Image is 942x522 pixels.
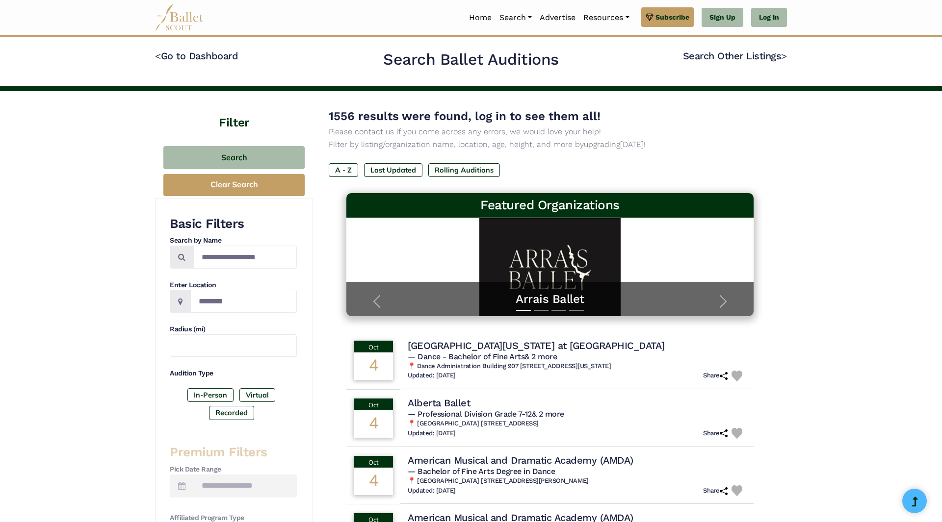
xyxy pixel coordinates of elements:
[155,91,313,131] h4: Filter
[163,174,305,196] button: Clear Search
[428,163,500,177] label: Rolling Auditions
[408,467,555,476] span: — Bachelor of Fine Arts Degree in Dance
[641,7,694,27] a: Subscribe
[534,305,549,316] button: Slide 2
[354,352,393,380] div: 4
[655,12,689,23] span: Subscribe
[536,7,579,28] a: Advertise
[329,138,771,151] p: Filter by listing/organization name, location, age, height, and more by [DATE]!
[408,372,456,380] h6: Updated: [DATE]
[408,429,456,438] h6: Updated: [DATE]
[646,12,654,23] img: gem.svg
[163,146,305,169] button: Search
[683,50,787,62] a: Search Other Listings>
[354,410,393,438] div: 4
[524,352,557,361] a: & 2 more
[584,140,620,149] a: upgrading
[408,477,746,485] h6: 📍 [GEOGRAPHIC_DATA] [STREET_ADDRESS][PERSON_NAME]
[781,50,787,62] code: >
[383,50,559,70] h2: Search Ballet Auditions
[408,362,746,371] h6: 📍 Dance Administration Building 907 [STREET_ADDRESS][US_STATE]
[408,454,633,467] h4: American Musical and Dramatic Academy (AMDA)
[408,339,664,352] h4: [GEOGRAPHIC_DATA][US_STATE] at [GEOGRAPHIC_DATA]
[170,216,297,232] h3: Basic Filters
[408,397,470,409] h4: Alberta Ballet
[408,352,557,361] span: — Dance - Bachelor of Fine Arts
[703,372,728,380] h6: Share
[170,324,297,334] h4: Radius (mi)
[193,246,297,269] input: Search by names...
[155,50,238,62] a: <Go to Dashboard
[408,420,746,428] h6: 📍 [GEOGRAPHIC_DATA] [STREET_ADDRESS]
[170,236,297,246] h4: Search by Name
[170,369,297,378] h4: Audition Type
[356,292,744,307] a: Arrais Ballet
[703,429,728,438] h6: Share
[751,8,787,27] a: Log In
[408,409,564,419] span: — Professional Division Grade 7-12
[155,50,161,62] code: <
[187,388,234,402] label: In-Person
[329,109,601,123] span: 1556 results were found, log in to see them all!
[354,197,746,214] h3: Featured Organizations
[703,487,728,495] h6: Share
[354,341,393,352] div: Oct
[209,406,254,420] label: Recorded
[496,7,536,28] a: Search
[354,398,393,410] div: Oct
[702,8,743,27] a: Sign Up
[465,7,496,28] a: Home
[329,163,358,177] label: A - Z
[516,305,531,316] button: Slide 1
[579,7,633,28] a: Resources
[364,163,422,177] label: Last Updated
[170,280,297,290] h4: Enter Location
[239,388,275,402] label: Virtual
[532,409,564,419] a: & 2 more
[569,305,584,316] button: Slide 4
[354,468,393,495] div: 4
[354,456,393,468] div: Oct
[170,465,297,474] h4: Pick Date Range
[329,125,771,138] p: Please contact us if you come across any errors, we would love your help!
[408,487,456,495] h6: Updated: [DATE]
[190,290,297,313] input: Location
[551,305,566,316] button: Slide 3
[170,444,297,461] h3: Premium Filters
